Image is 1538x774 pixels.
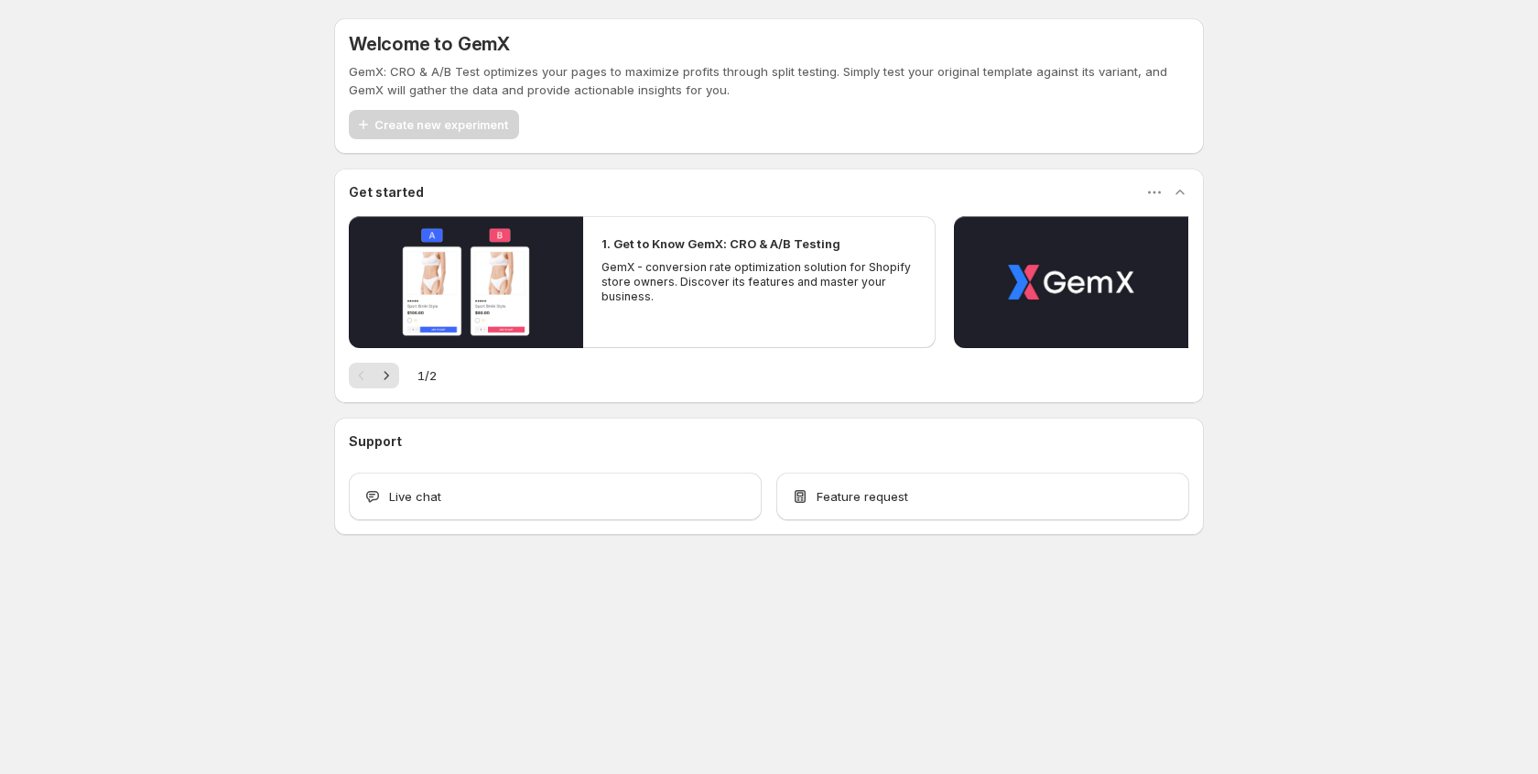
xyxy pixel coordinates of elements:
button: Play video [349,216,583,348]
span: Live chat [389,487,441,506]
h3: Get started [349,183,424,202]
h3: Support [349,432,402,451]
h5: Welcome to GemX [349,33,510,55]
button: Next [374,363,399,388]
button: Play video [954,216,1188,348]
nav: Pagination [349,363,399,388]
p: GemX - conversion rate optimization solution for Shopify store owners. Discover its features and ... [601,260,916,304]
span: Feature request [817,487,908,506]
p: GemX: CRO & A/B Test optimizes your pages to maximize profits through split testing. Simply test ... [349,62,1189,99]
h2: 1. Get to Know GemX: CRO & A/B Testing [601,234,840,253]
span: 1 / 2 [417,366,437,385]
